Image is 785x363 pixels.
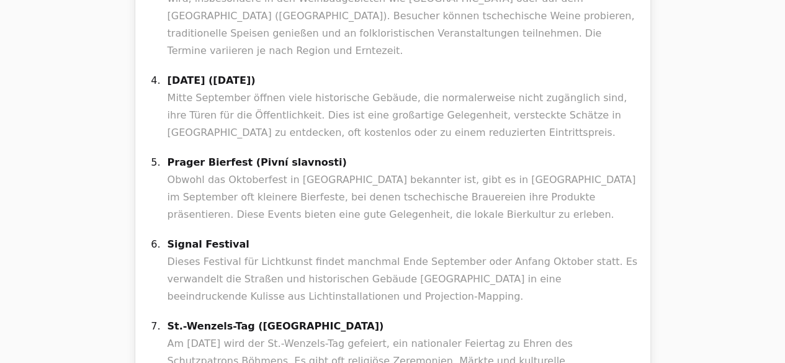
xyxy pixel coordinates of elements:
p: Dieses Festival für Lichtkunst findet manchmal Ende September oder Anfang Oktober statt. Es verwa... [168,236,638,305]
strong: [DATE] ([DATE]) [168,74,256,86]
p: Mitte September öffnen viele historische Gebäude, die normalerweise nicht zugänglich sind, ihre T... [168,72,638,141]
p: Obwohl das Oktoberfest in [GEOGRAPHIC_DATA] bekannter ist, gibt es in [GEOGRAPHIC_DATA] im Septem... [168,154,638,223]
strong: St.-Wenzels-Tag ([GEOGRAPHIC_DATA]) [168,320,384,332]
strong: Signal Festival [168,238,249,250]
strong: Prager Bierfest (Pivní slavnosti) [168,156,347,168]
